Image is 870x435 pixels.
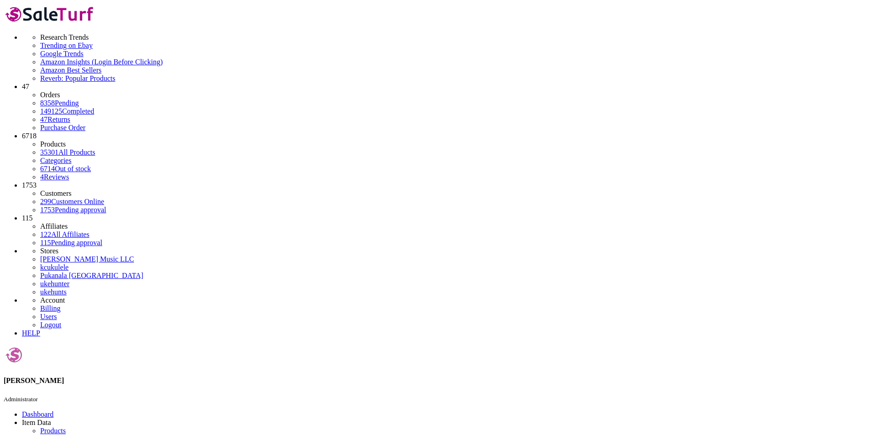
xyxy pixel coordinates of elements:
a: Users [40,313,57,320]
span: 47 [22,83,29,90]
span: 1753 [22,181,37,189]
a: Purchase Order [40,124,85,131]
a: Pukanala [GEOGRAPHIC_DATA] [40,272,143,279]
a: Reverb: Popular Products [40,74,866,83]
a: 8358Pending [40,99,866,107]
a: Trending on Ebay [40,42,866,50]
span: 149125 [40,107,62,115]
a: 47Returns [40,115,70,123]
small: Administrator [4,396,38,403]
span: 47 [40,115,47,123]
a: Amazon Insights (Login Before Clicking) [40,58,866,66]
a: [PERSON_NAME] Music LLC [40,255,134,263]
a: Categories [40,157,71,164]
a: ukehunter [40,280,69,288]
a: Google Trends [40,50,866,58]
li: Affiliates [40,222,866,231]
span: 1753 [40,206,55,214]
a: 4Reviews [40,173,69,181]
a: Logout [40,321,61,329]
span: 299 [40,198,51,205]
a: kcukulele [40,263,69,271]
a: Dashboard [22,410,53,418]
span: 115 [40,239,51,246]
span: Item Data [22,419,51,426]
li: Customers [40,189,866,198]
span: 122 [40,231,51,238]
a: ukehunts [40,288,67,296]
img: SaleTurf [4,4,96,24]
a: 149125Completed [40,107,94,115]
a: Products [40,427,66,435]
li: Products [40,140,866,148]
a: 6714Out of stock [40,165,91,173]
img: Andy Gough [4,345,24,365]
li: Orders [40,91,866,99]
span: 115 [22,214,32,222]
a: 115Pending approval [40,239,102,246]
span: 6714 [40,165,55,173]
span: 35301 [40,148,58,156]
li: Stores [40,247,866,255]
a: 122All Affiliates [40,231,90,238]
a: HELP [22,329,40,337]
span: 8358 [40,99,55,107]
a: 299Customers Online [40,198,104,205]
a: Amazon Best Sellers [40,66,866,74]
li: Account [40,296,866,304]
a: Billing [40,304,60,312]
li: Research Trends [40,33,866,42]
a: 1753Pending approval [40,206,106,214]
a: 35301All Products [40,148,95,156]
h4: [PERSON_NAME] [4,377,866,385]
span: 4 [40,173,44,181]
span: 6718 [22,132,37,140]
